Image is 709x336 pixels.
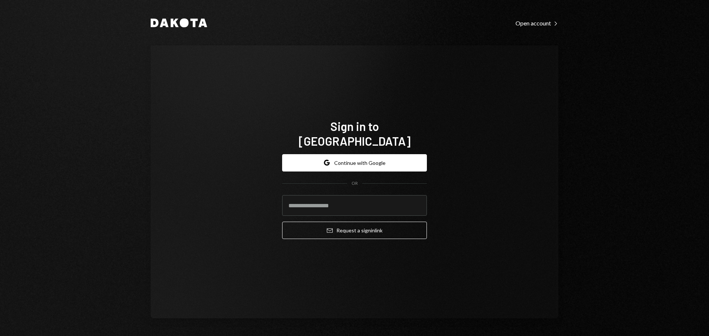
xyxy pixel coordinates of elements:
a: Open account [516,19,558,27]
div: OR [352,180,358,187]
button: Continue with Google [282,154,427,172]
h1: Sign in to [GEOGRAPHIC_DATA] [282,119,427,148]
button: Request a signinlink [282,222,427,239]
div: Open account [516,20,558,27]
